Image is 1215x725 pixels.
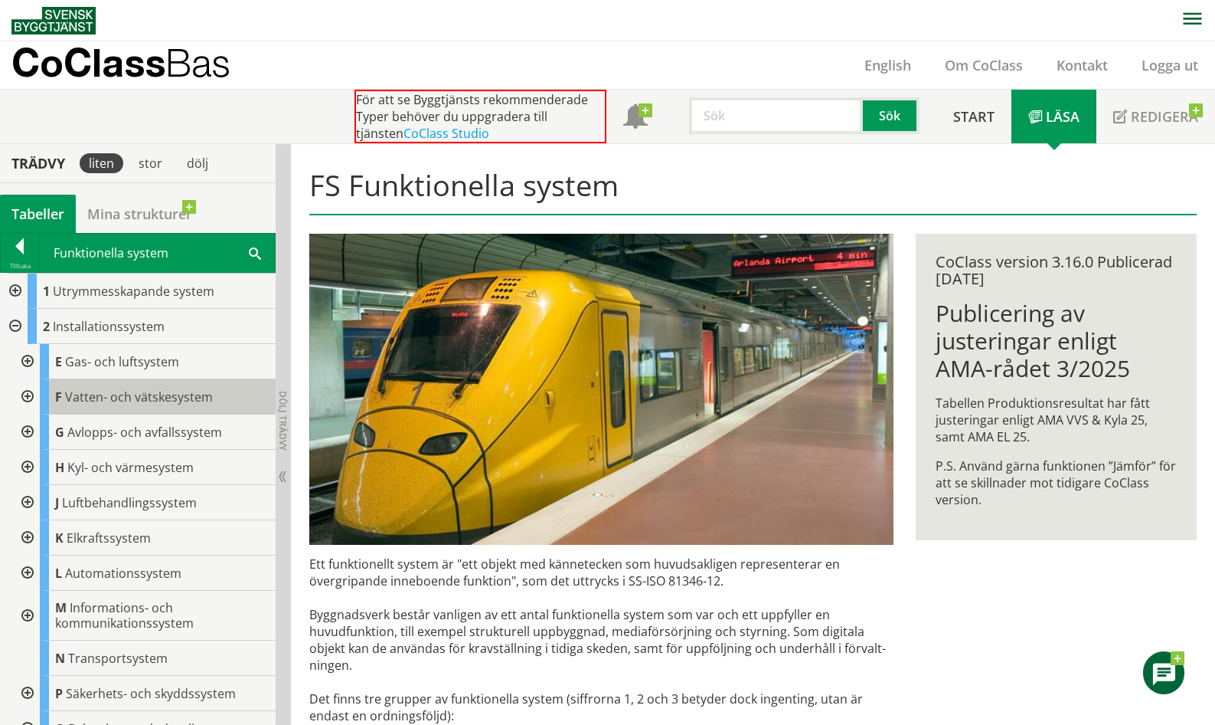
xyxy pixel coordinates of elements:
span: N [55,650,65,667]
p: Tabellen Produktionsresultat har fått justeringar enligt AMA VVS & Kyla 25, samt AMA EL 25. [936,395,1177,445]
span: Kyl- och värmesystem [67,459,194,476]
a: Om CoClass [928,56,1040,74]
span: Vatten- och vätskesystem [65,389,213,405]
div: liten [80,153,123,173]
img: arlanda-express-2.jpg [309,234,893,545]
span: Luftbehandlingssystem [62,494,197,511]
div: Gå till informationssidan för CoClass Studio [12,676,276,711]
span: K [55,530,64,546]
a: CoClassBas [11,41,263,89]
p: P.S. Använd gärna funktionen ”Jämför” för att se skillnader mot tidigare CoClass version. [936,458,1177,508]
span: J [55,494,59,511]
img: Svensk Byggtjänst [11,7,96,34]
span: 1 [43,283,50,300]
span: 2 [43,318,50,335]
span: Bas [165,40,230,85]
div: Gå till informationssidan för CoClass Studio [12,641,276,676]
span: F [55,389,62,405]
div: Gå till informationssidan för CoClass Studio [12,591,276,641]
a: Redigera [1096,90,1215,143]
h1: FS Funktionella system [309,168,1196,215]
span: Transportsystem [68,650,168,667]
span: Informations- och kommunikationssystem [55,599,194,632]
a: Läsa [1011,90,1096,143]
a: English [848,56,928,74]
a: CoClass Studio [403,125,489,142]
div: CoClass version 3.16.0 Publicerad [DATE] [936,254,1177,287]
div: stor [129,153,171,173]
a: Start [936,90,1011,143]
div: dölj [178,153,217,173]
div: Trädvy [3,155,73,172]
span: Automationssystem [65,565,181,582]
span: Gas- och luftsystem [65,353,179,370]
span: P [55,685,63,702]
span: Dölj trädvy [276,391,289,451]
div: Gå till informationssidan för CoClass Studio [12,485,276,520]
span: Avlopps- och avfallssystem [67,424,222,441]
span: Utrymmesskapande system [53,283,214,300]
a: Mina strukturer [76,195,204,233]
input: Sök [689,97,863,134]
span: Start [953,107,995,126]
div: Gå till informationssidan för CoClass Studio [12,520,276,556]
div: Gå till informationssidan för CoClass Studio [12,379,276,415]
div: Funktionella system [40,234,275,272]
div: Gå till informationssidan för CoClass Studio [12,344,276,379]
span: H [55,459,64,476]
span: Notifikationer [623,106,648,130]
span: E [55,353,62,370]
span: Sök i tabellen [249,244,261,261]
span: Redigera [1131,107,1198,126]
button: Sök [863,97,919,134]
span: L [55,565,62,582]
p: CoClass [11,54,230,71]
div: Gå till informationssidan för CoClass Studio [12,556,276,591]
div: Gå till informationssidan för CoClass Studio [12,415,276,450]
span: Säkerhets- och skyddssystem [66,685,236,702]
span: M [55,599,67,616]
span: G [55,424,64,441]
span: Läsa [1046,107,1079,126]
div: Gå till informationssidan för CoClass Studio [12,450,276,485]
h1: Publicering av justeringar enligt AMA-rådet 3/2025 [936,300,1177,382]
div: För att se Byggtjänsts rekommenderade Typer behöver du uppgradera till tjänsten [354,90,606,143]
div: Tillbaka [1,260,39,272]
a: Kontakt [1040,56,1125,74]
a: Logga ut [1125,56,1215,74]
span: Installationssystem [53,318,165,335]
span: Elkraftssystem [67,530,151,546]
